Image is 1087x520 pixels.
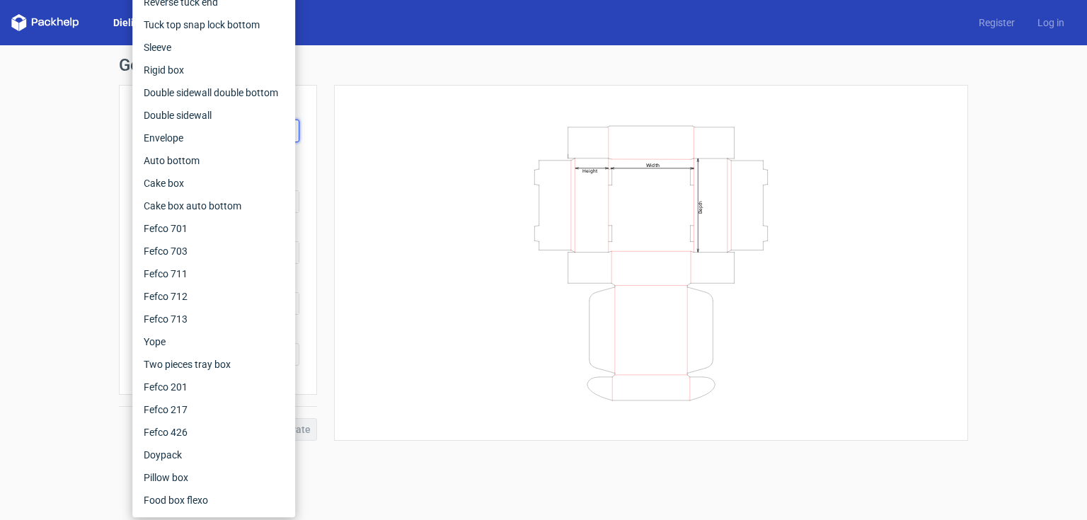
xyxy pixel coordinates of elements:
[138,13,289,36] div: Tuck top snap lock bottom
[138,149,289,172] div: Auto bottom
[138,262,289,285] div: Fefco 711
[138,489,289,512] div: Food box flexo
[102,16,161,30] a: Dielines
[138,421,289,444] div: Fefco 426
[138,285,289,308] div: Fefco 712
[138,353,289,376] div: Two pieces tray box
[646,161,660,168] text: Width
[138,81,289,104] div: Double sidewall double bottom
[138,172,289,195] div: Cake box
[582,168,597,173] text: Height
[138,398,289,421] div: Fefco 217
[138,195,289,217] div: Cake box auto bottom
[967,16,1026,30] a: Register
[138,217,289,240] div: Fefco 701
[138,104,289,127] div: Double sidewall
[138,308,289,330] div: Fefco 713
[698,200,703,213] text: Depth
[138,466,289,489] div: Pillow box
[138,36,289,59] div: Sleeve
[138,127,289,149] div: Envelope
[138,444,289,466] div: Doypack
[138,330,289,353] div: Yope
[119,57,968,74] h1: Generate new dieline
[1026,16,1076,30] a: Log in
[138,376,289,398] div: Fefco 201
[138,240,289,262] div: Fefco 703
[138,59,289,81] div: Rigid box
